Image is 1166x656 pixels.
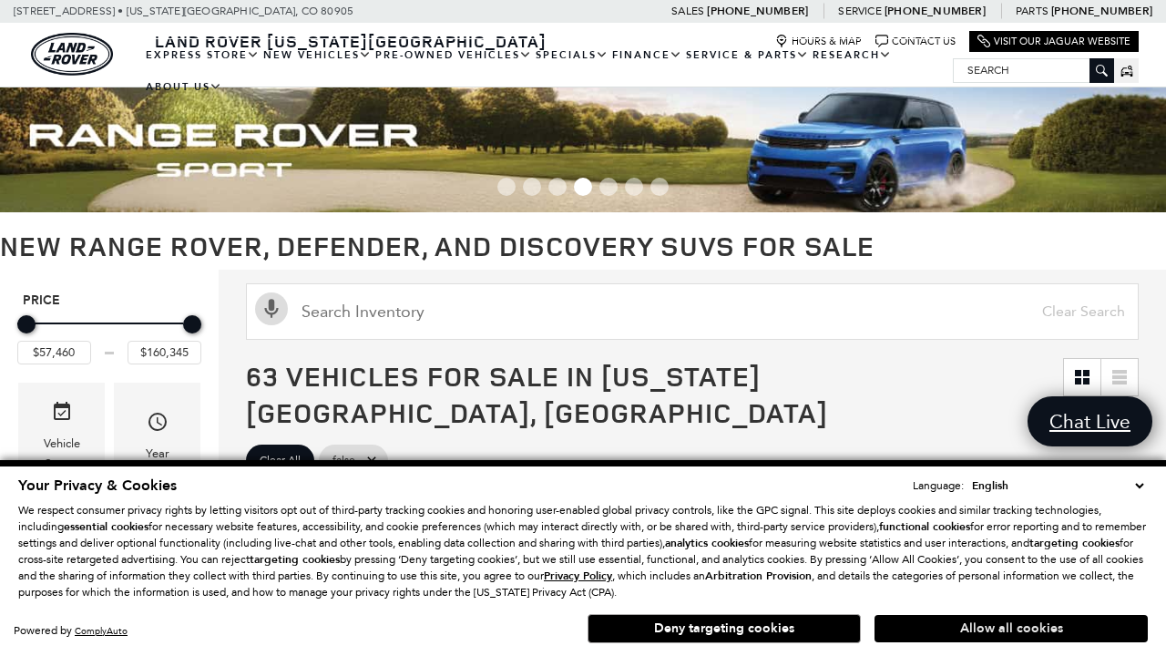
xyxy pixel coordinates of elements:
span: Vehicle [51,396,73,434]
a: Service & Parts [684,39,811,71]
span: Year [147,406,169,444]
a: EXPRESS STORE [144,39,261,71]
span: Go to slide 5 [599,178,618,196]
a: New Vehicles [261,39,373,71]
strong: Arbitration Provision [705,569,812,583]
a: Pre-Owned Vehicles [373,39,534,71]
a: Research [811,39,894,71]
div: Language: [913,480,964,491]
span: Your Privacy & Cookies [18,476,177,496]
select: Language Select [967,477,1148,495]
span: false [332,449,355,472]
a: Land Rover [US_STATE][GEOGRAPHIC_DATA] [144,30,557,52]
div: Year [146,444,169,464]
div: Price [17,309,201,364]
p: We respect consumer privacy rights by letting visitors opt out of third-party tracking cookies an... [18,502,1148,600]
span: Go to slide 6 [625,178,643,196]
input: Search Inventory [246,283,1139,340]
a: Privacy Policy [544,569,612,582]
a: [PHONE_NUMBER] [1051,4,1152,18]
a: Finance [610,39,684,71]
a: [PHONE_NUMBER] [707,4,808,18]
strong: essential cookies [64,519,148,534]
strong: functional cookies [879,519,970,534]
a: ComplyAuto [75,625,128,637]
a: Hours & Map [775,35,862,48]
span: Go to slide 2 [523,178,541,196]
a: Contact Us [875,35,956,48]
button: Deny targeting cookies [588,614,861,643]
span: Go to slide 4 [574,178,592,196]
span: Sales [671,5,704,17]
span: Service [838,5,881,17]
strong: analytics cookies [665,536,749,550]
span: Clear All [260,449,301,472]
a: land-rover [31,33,113,76]
span: Go to slide 1 [497,178,516,196]
button: Allow all cookies [874,615,1148,642]
span: Go to slide 7 [650,178,669,196]
div: Powered by [14,625,128,637]
a: Chat Live [1028,396,1152,446]
nav: Main Navigation [144,39,953,103]
strong: targeting cookies [250,552,340,567]
img: Land Rover [31,33,113,76]
div: Vehicle Status [32,434,91,474]
div: Maximum Price [183,315,201,333]
a: [PHONE_NUMBER] [885,4,986,18]
span: Land Rover [US_STATE][GEOGRAPHIC_DATA] [155,30,547,52]
a: Specials [534,39,610,71]
span: Go to slide 3 [548,178,567,196]
span: Chat Live [1040,409,1140,434]
span: 63 Vehicles for Sale in [US_STATE][GEOGRAPHIC_DATA], [GEOGRAPHIC_DATA] [246,357,828,431]
strong: targeting cookies [1029,536,1120,550]
a: Visit Our Jaguar Website [977,35,1130,48]
input: Search [954,59,1113,81]
a: About Us [144,71,224,103]
u: Privacy Policy [544,569,612,583]
input: Maximum [128,341,201,364]
div: Minimum Price [17,315,36,333]
div: VehicleVehicle Status [18,383,105,487]
span: Parts [1016,5,1048,17]
a: [STREET_ADDRESS] • [US_STATE][GEOGRAPHIC_DATA], CO 80905 [14,5,353,17]
input: Minimum [17,341,91,364]
svg: Click to toggle on voice search [255,292,288,325]
div: YearYear [114,383,200,487]
h5: Price [23,292,196,309]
